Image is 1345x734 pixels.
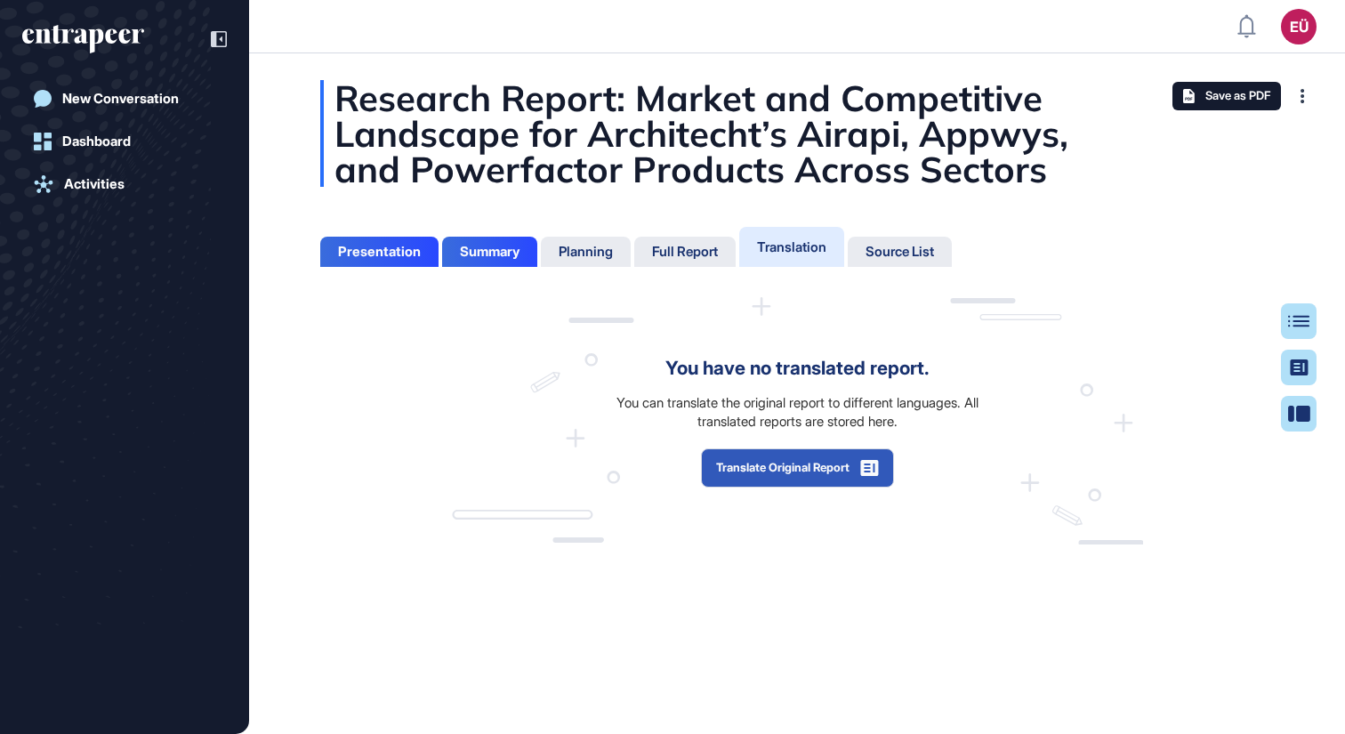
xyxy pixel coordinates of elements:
div: Planning [559,244,613,260]
span: Save as PDF [1205,89,1270,103]
div: You can translate the original report to different languages. All translated reports are stored h... [588,393,1007,431]
div: Research Report: Market and Competitive Landscape for Architecht’s Airapi, Appwys, and Powerfacto... [320,80,1274,187]
a: Dashboard [22,124,227,159]
div: You have no translated report. [665,354,930,383]
div: Source List [866,244,934,260]
button: EÜ [1281,9,1317,44]
div: Summary [460,244,519,260]
div: entrapeer-logo [22,25,144,53]
div: New Conversation [62,91,179,107]
div: Dashboard [62,133,131,149]
div: Translation [757,238,826,255]
a: New Conversation [22,81,227,117]
button: Translate Original Report [701,448,894,488]
div: Presentation [338,244,421,260]
a: Activities [22,166,227,202]
div: Full Report [652,244,718,260]
div: Activities [64,176,125,192]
